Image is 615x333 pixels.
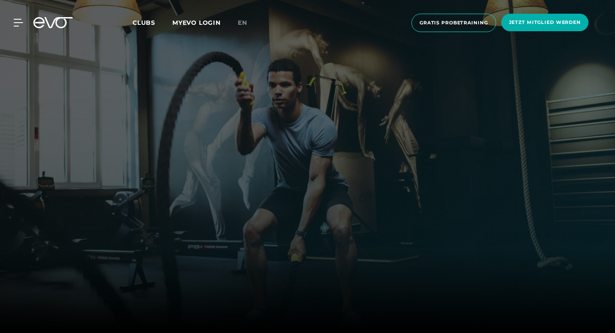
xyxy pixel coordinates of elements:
[133,19,155,27] span: Clubs
[420,19,488,27] span: Gratis Probetraining
[509,19,581,26] span: Jetzt Mitglied werden
[238,18,257,28] a: en
[133,18,172,27] a: Clubs
[172,19,221,27] a: MYEVO LOGIN
[238,19,247,27] span: en
[409,14,499,32] a: Gratis Probetraining
[499,14,591,32] a: Jetzt Mitglied werden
